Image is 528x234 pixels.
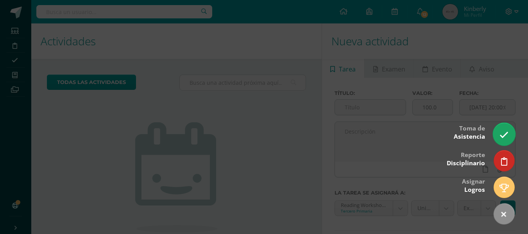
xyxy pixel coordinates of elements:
[454,119,485,145] div: Toma de
[454,132,485,141] span: Asistencia
[462,172,485,198] div: Asignar
[447,146,485,171] div: Reporte
[464,186,485,194] span: Logros
[447,159,485,167] span: Disciplinario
